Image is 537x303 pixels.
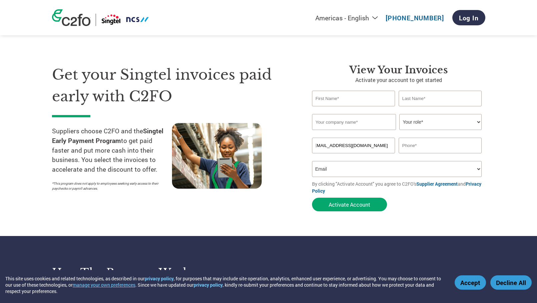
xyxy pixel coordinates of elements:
[312,180,485,194] p: By clicking "Activate Account" you agree to C2FO's and
[5,275,445,294] div: This site uses cookies and related technologies, as described in our , for purposes that may incl...
[399,91,482,106] input: Last Name*
[145,275,174,282] a: privacy policy
[490,275,532,290] button: Decline All
[52,64,292,107] h1: Get your Singtel invoices paid early with C2FO
[399,154,482,158] div: Inavlid Phone Number
[312,91,395,106] input: First Name*
[386,14,444,22] a: [PHONE_NUMBER]
[416,181,458,187] a: Supplier Agreement
[455,275,486,290] button: Accept
[312,114,396,130] input: Your company name*
[73,282,135,288] button: manage your own preferences
[52,126,172,174] p: Suppliers choose C2FO and the to get paid faster and put more cash into their business. You selec...
[312,154,395,158] div: Inavlid Email Address
[52,127,163,145] strong: Singtel Early Payment Program
[101,14,149,26] img: Singtel
[312,107,395,111] div: Invalid first name or first name is too long
[452,10,485,25] a: Log In
[312,198,387,211] button: Activate Account
[52,9,91,26] img: c2fo logo
[399,107,482,111] div: Invalid last name or last name is too long
[172,123,262,189] img: supply chain worker
[52,266,260,279] h3: How the program works
[194,282,223,288] a: privacy policy
[52,181,165,191] p: *This program does not apply to employees seeking early access to their paychecks or payroll adva...
[399,114,482,130] select: Title/Role
[312,138,395,153] input: Invalid Email format
[312,131,482,135] div: Invalid company name or company name is too long
[312,64,485,76] h3: View Your Invoices
[312,76,485,84] p: Activate your account to get started
[312,181,481,194] a: Privacy Policy
[399,138,482,153] input: Phone*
